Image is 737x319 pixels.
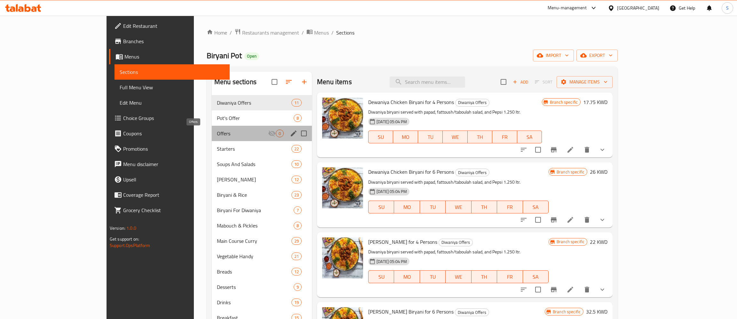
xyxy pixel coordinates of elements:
[268,130,276,137] svg: Inactive section
[497,270,523,283] button: FR
[470,132,490,142] span: TH
[120,68,225,76] span: Sections
[576,50,618,61] button: export
[292,146,301,152] span: 22
[590,237,607,246] h6: 22 KWD
[336,29,354,36] span: Sections
[110,224,125,232] span: Version:
[302,29,304,36] li: /
[109,156,230,172] a: Menu disclaimer
[586,307,607,316] h6: 32.5 KWD
[322,98,363,139] img: Dewaniya Chicken Biryani for 4 Persons
[291,145,302,153] div: items
[557,76,613,88] button: Manage items
[368,201,394,213] button: SU
[123,206,225,214] span: Grocery Checklist
[546,282,561,297] button: Branch-specific-item
[547,99,580,105] span: Branch specific
[523,201,549,213] button: SA
[516,282,531,297] button: sort-choices
[217,268,291,275] span: Breads
[234,28,299,37] a: Restaurants management
[217,176,291,183] div: Tandoori Khazana
[421,132,440,142] span: TU
[468,131,492,143] button: TH
[291,160,302,168] div: items
[212,172,312,187] div: [PERSON_NAME]12
[439,239,472,246] span: Diwaniya Offers
[423,272,443,282] span: TU
[526,272,546,282] span: SA
[595,212,610,227] button: show more
[526,203,546,212] span: SA
[217,114,294,122] span: Pot's Offer
[510,77,531,87] span: Add item
[516,142,531,157] button: sort-choices
[533,50,574,61] button: import
[212,218,312,233] div: Mabouch & Pickles8
[393,131,418,143] button: MO
[109,187,230,203] a: Coverage Report
[212,279,312,295] div: Desserts9
[289,129,298,138] button: edit
[217,206,294,214] span: Biryani For Diwaniya
[292,238,301,244] span: 29
[368,237,437,247] span: [PERSON_NAME] for 4 Persons
[394,270,420,283] button: MO
[531,283,545,296] span: Select to update
[446,201,471,213] button: WE
[306,28,329,37] a: Menus
[598,146,606,154] svg: Show Choices
[276,131,283,137] span: 0
[109,203,230,218] a: Grocery Checklist
[217,283,294,291] span: Desserts
[217,222,294,229] div: Mabouch & Pickles
[397,272,417,282] span: MO
[217,299,291,306] span: Drinks
[331,29,334,36] li: /
[207,28,618,37] nav: breadcrumb
[217,191,291,199] span: Biryani & Rice
[512,78,529,86] span: Add
[500,272,520,282] span: FR
[371,132,391,142] span: SU
[294,222,302,229] div: items
[281,74,297,90] span: Sort sections
[371,203,392,212] span: SU
[123,37,225,45] span: Branches
[123,114,225,122] span: Choice Groups
[212,141,312,156] div: Starters22
[292,299,301,306] span: 19
[579,142,595,157] button: delete
[472,201,497,213] button: TH
[531,77,557,87] span: Select section first
[548,4,587,12] div: Menu-management
[595,282,610,297] button: show more
[291,268,302,275] div: items
[455,309,489,316] span: Diwaniya Offers
[217,145,291,153] span: Starters
[456,169,489,176] span: Diwaniya Offers
[123,130,225,137] span: Coupons
[123,191,225,199] span: Coverage Report
[212,126,312,141] div: Offers0edit
[292,192,301,198] span: 23
[531,213,545,227] span: Select to update
[291,299,302,306] div: items
[495,132,514,142] span: FR
[554,169,587,175] span: Branch specific
[579,282,595,297] button: delete
[212,187,312,203] div: Biryani & Rice23
[217,160,291,168] div: Soups And Salads
[207,48,242,63] span: Biryani Pot
[217,99,291,107] span: Diwaniya Offers
[297,74,312,90] button: Add section
[583,98,607,107] h6: 17.75 KWD
[448,203,469,212] span: WE
[595,142,610,157] button: show more
[217,237,291,245] div: Main Course Curry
